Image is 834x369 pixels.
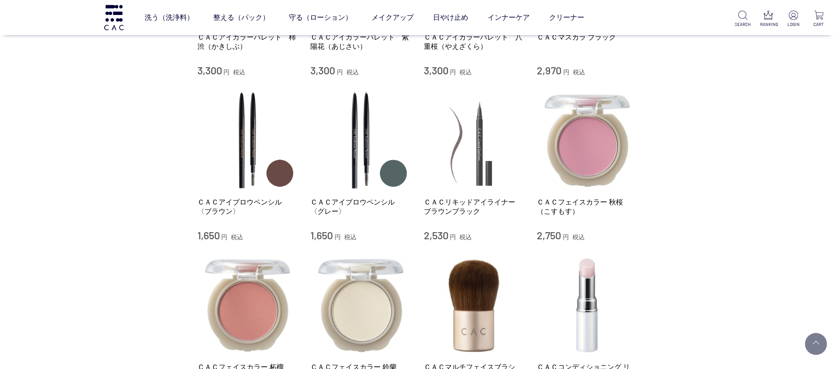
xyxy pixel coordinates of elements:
[563,234,569,241] span: 円
[424,64,448,77] span: 3,300
[223,69,229,76] span: 円
[537,255,637,355] img: ＣＡＣコンディショニング リップバーム 薄桜（うすざくら）
[572,234,585,241] span: 税込
[424,197,524,216] a: ＣＡＣリキッドアイライナー ブラウンブラック
[197,90,298,190] img: ＣＡＣアイブロウペンシル 〈ブラウン〉
[450,234,456,241] span: 円
[103,5,125,30] img: logo
[221,234,227,241] span: 円
[811,21,827,28] p: CART
[760,21,776,28] p: RANKING
[450,69,456,76] span: 円
[537,197,637,216] a: ＣＡＣフェイスカラー 秋桜（こすもす）
[197,197,298,216] a: ＣＡＣアイブロウペンシル 〈ブラウン〉
[549,5,584,30] a: クリーナー
[371,5,414,30] a: メイクアップ
[459,234,472,241] span: 税込
[760,11,776,28] a: RANKING
[785,21,801,28] p: LOGIN
[197,255,298,355] img: ＣＡＣフェイスカラー 柘榴（ざくろ）
[310,64,335,77] span: 3,300
[424,90,524,190] img: ＣＡＣリキッドアイライナー ブラウンブラック
[424,255,524,355] img: ＣＡＣマルチフェイスブラシ
[197,64,222,77] span: 3,300
[337,69,343,76] span: 円
[537,33,637,42] a: ＣＡＣマスカラ ブラック
[344,234,357,241] span: 税込
[573,69,585,76] span: 税込
[310,229,333,241] span: 1,650
[424,229,448,241] span: 2,530
[537,90,637,190] img: ＣＡＣフェイスカラー 秋桜（こすもす）
[289,5,352,30] a: 守る（ローション）
[488,5,530,30] a: インナーケア
[346,69,359,76] span: 税込
[811,11,827,28] a: CART
[335,234,341,241] span: 円
[735,11,751,28] a: SEARCH
[459,69,472,76] span: 税込
[310,197,411,216] a: ＣＡＣアイブロウペンシル 〈グレー〉
[310,255,411,355] img: ＣＡＣフェイスカラー 鈴蘭（すずらん）
[145,5,194,30] a: 洗う（洗浄料）
[433,5,468,30] a: 日やけ止め
[310,90,411,190] img: ＣＡＣアイブロウペンシル 〈グレー〉
[537,229,561,241] span: 2,750
[735,21,751,28] p: SEARCH
[231,234,243,241] span: 税込
[233,69,245,76] span: 税込
[563,69,569,76] span: 円
[213,5,270,30] a: 整える（パック）
[785,11,801,28] a: LOGIN
[537,64,561,77] span: 2,970
[197,229,220,241] span: 1,650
